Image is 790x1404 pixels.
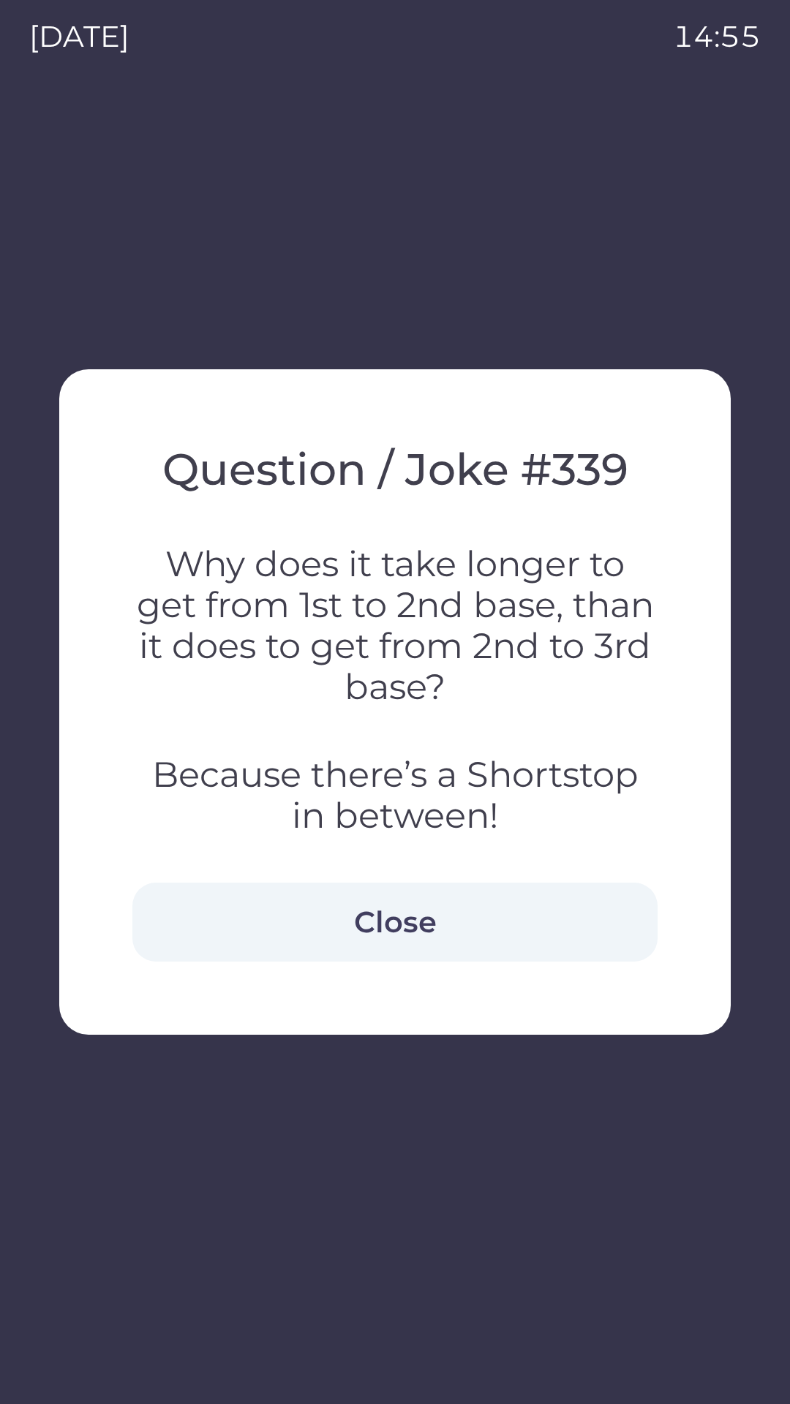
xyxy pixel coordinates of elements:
[29,15,129,58] p: [DATE]
[132,883,658,962] button: Close
[673,15,761,58] p: 14:55
[132,754,658,836] h3: Because there’s a Shortstop in between!
[132,442,658,497] h2: Question / Joke # 339
[132,543,658,707] h3: Why does it take longer to get from 1st to 2nd base, than it does to get from 2nd to 3rd base?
